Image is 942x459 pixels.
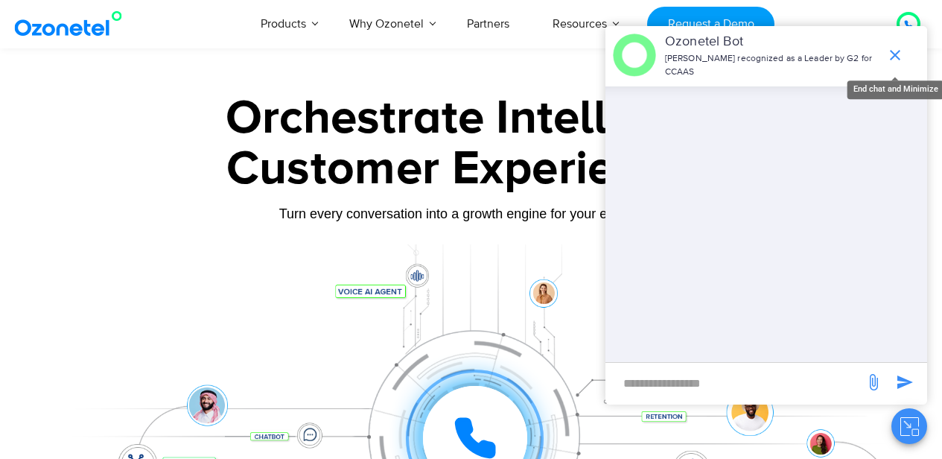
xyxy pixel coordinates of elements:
[891,408,927,444] button: Close chat
[58,206,885,222] div: Turn every conversation into a growth engine for your enterprise.
[880,40,910,70] span: end chat or minimize
[613,34,656,77] img: header
[613,370,857,397] div: new-msg-input
[890,367,920,397] span: send message
[859,367,888,397] span: send message
[647,7,774,42] a: Request a Demo
[665,32,879,52] p: Ozonetel Bot
[665,52,879,79] p: [PERSON_NAME] recognized as a Leader by G2 for CCAAS
[58,95,885,142] div: Orchestrate Intelligent
[58,133,885,205] div: Customer Experiences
